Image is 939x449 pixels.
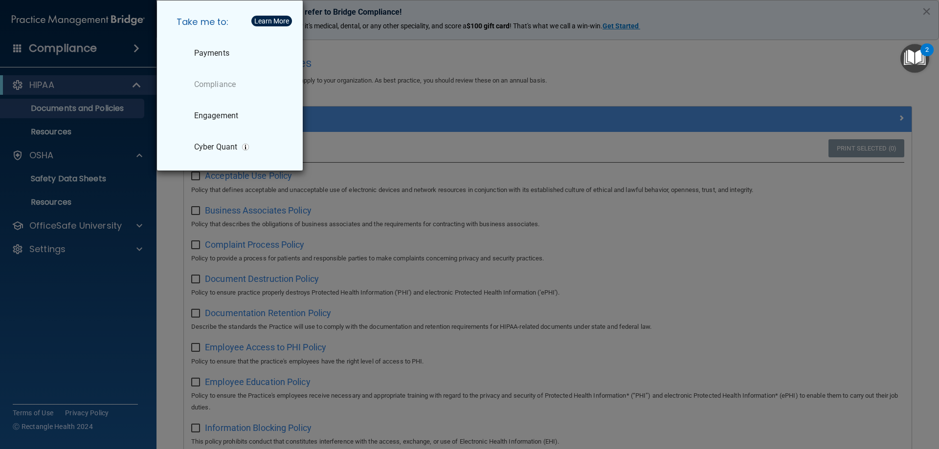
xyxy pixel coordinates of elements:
[169,8,295,36] h5: Take me to:
[169,71,295,98] a: Compliance
[169,133,295,161] a: Cyber Quant
[194,48,229,58] p: Payments
[169,40,295,67] a: Payments
[169,102,295,129] a: Engagement
[254,18,289,24] div: Learn More
[900,44,929,73] button: Open Resource Center, 2 new notifications
[925,50,929,63] div: 2
[251,16,292,26] button: Learn More
[194,142,237,152] p: Cyber Quant
[194,111,238,121] p: Engagement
